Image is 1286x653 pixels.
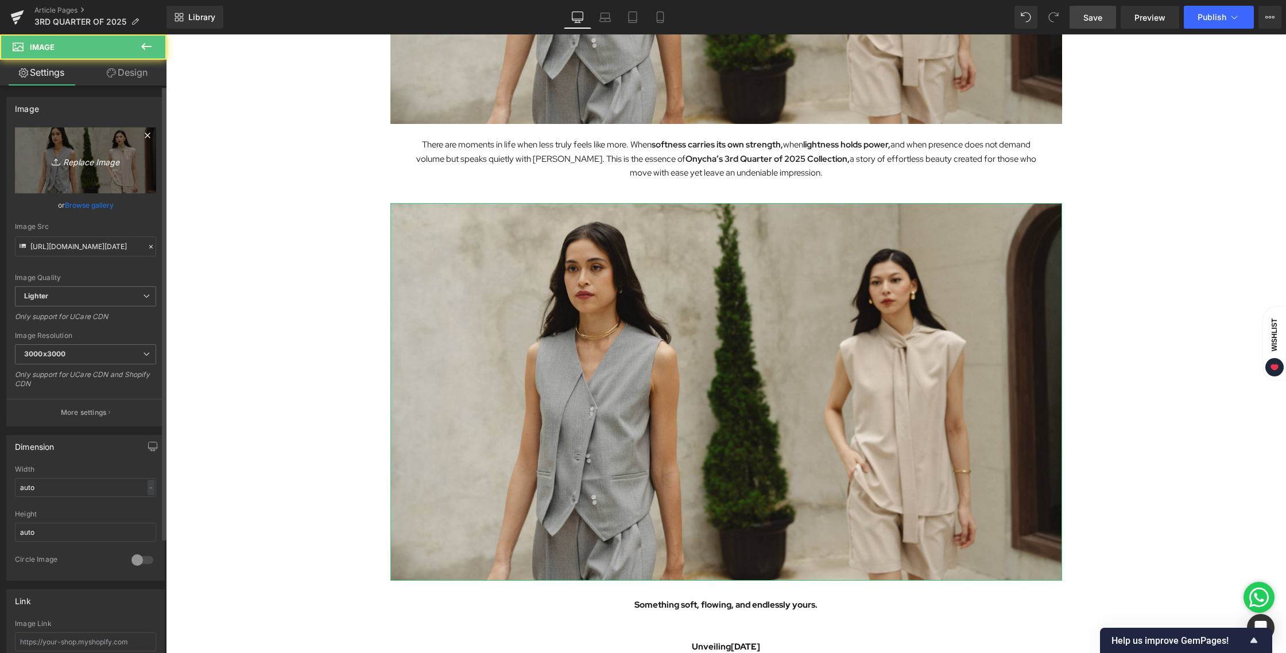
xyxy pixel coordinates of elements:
p: There are moments in life when less truly feels like more. When when and when presence does not d... [242,103,879,146]
div: Image Resolution [15,332,156,340]
div: Dimension [15,436,55,452]
strong: lightness holds power, [637,104,725,116]
div: Image Src [15,223,156,231]
div: Width [15,465,156,473]
div: Height [15,510,156,518]
input: auto [15,478,156,497]
div: Image Quality [15,274,156,282]
span: Help us improve GemPages! [1111,635,1247,646]
button: Show survey - Help us improve GemPages! [1111,633,1261,647]
div: Open Intercom Messenger [1247,614,1275,642]
button: Redo [1042,6,1065,29]
i: Replace Image [40,153,131,168]
a: Tablet [619,6,646,29]
button: Undo [1014,6,1037,29]
div: Image [15,98,39,114]
a: Desktop [564,6,591,29]
div: or [15,199,156,211]
span: 3RD QUARTER OF 2025 [34,17,126,26]
a: Preview [1121,6,1179,29]
span: Image [30,42,55,52]
div: Only support for UCare CDN and Shopify CDN [15,370,156,396]
div: Circle Image [15,555,120,567]
span: Preview [1134,11,1165,24]
a: Design [86,60,169,85]
div: - [148,480,154,495]
input: https://your-shop.myshopify.com [15,632,156,651]
b: 3000x3000 [24,349,65,358]
p: Unveiling [224,605,896,620]
button: Publish [1184,6,1254,29]
strong: Onycha’s 3rd Quarter of 2025 Collection, [520,119,684,130]
strong: softness carries its own strength, [486,104,617,116]
a: New Library [166,6,223,29]
input: auto [15,523,156,542]
a: Laptop [591,6,619,29]
button: More [1258,6,1281,29]
span: Save [1083,11,1102,24]
p: More settings [61,407,107,418]
div: Link [15,590,31,606]
div: Image Link [15,620,156,628]
div: Only support for UCare CDN [15,312,156,329]
button: More settings [7,399,164,426]
input: Link [15,236,156,256]
p: Something soft, flowing, and endlessly yours. [224,563,896,578]
a: Mobile [646,6,674,29]
a: Browse gallery [65,195,114,215]
span: Library [188,12,215,22]
span: [DATE] [565,607,594,618]
b: Lighter [24,291,48,300]
span: Publish [1198,13,1226,22]
a: Article Pages [34,6,166,15]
